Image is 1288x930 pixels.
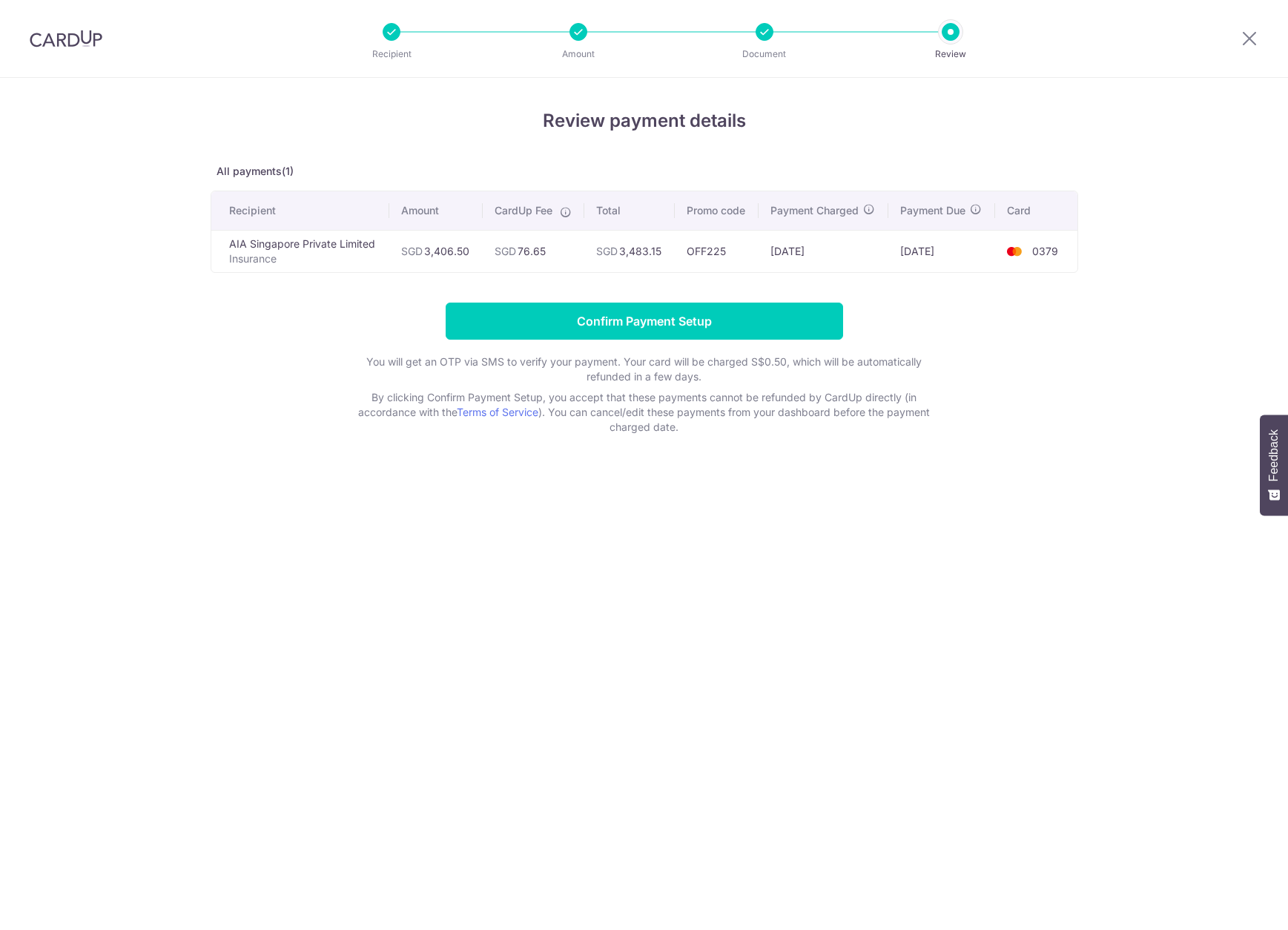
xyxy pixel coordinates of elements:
[483,230,585,272] td: 76.65
[211,164,1078,179] p: All payments(1)
[896,47,1005,62] p: Review
[995,191,1077,230] th: Card
[211,230,389,272] td: AIA Singapore Private Limited
[1000,243,1029,260] img: <span class="translation_missing" title="translation missing: en.account_steps.new_confirm_form.b...
[900,203,965,218] span: Payment Due
[30,30,102,47] img: CardUp
[759,230,888,272] td: [DATE]
[337,47,446,62] p: Recipient
[229,251,377,266] p: Insurance
[1260,415,1288,515] button: Feedback - Show survey
[1267,429,1281,481] span: Feedback
[457,406,538,418] a: Terms of Service
[389,230,483,272] td: 3,406.50
[596,245,618,257] span: SGD
[401,245,423,257] span: SGD
[675,230,759,272] td: OFF225
[584,191,675,230] th: Total
[675,191,759,230] th: Promo code
[495,245,516,257] span: SGD
[348,354,941,384] p: You will get an OTP via SMS to verify your payment. Your card will be charged S$0.50, which will ...
[524,47,633,62] p: Amount
[584,230,675,272] td: 3,483.15
[211,108,1078,134] h4: Review payment details
[446,303,843,340] input: Confirm Payment Setup
[710,47,819,62] p: Document
[348,390,941,435] p: By clicking Confirm Payment Setup, you accept that these payments cannot be refunded by CardUp di...
[1192,886,1273,923] iframe: Opens a widget where you can find more information
[888,230,995,272] td: [DATE]
[1032,245,1058,257] span: 0379
[495,203,552,218] span: CardUp Fee
[389,191,483,230] th: Amount
[770,203,859,218] span: Payment Charged
[211,191,389,230] th: Recipient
